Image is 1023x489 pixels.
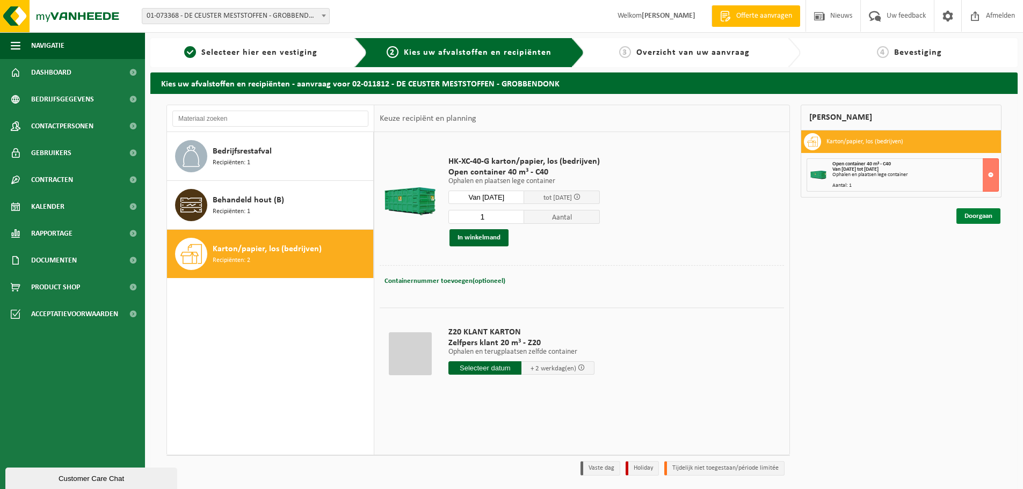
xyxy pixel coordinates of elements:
[31,220,72,247] span: Rapportage
[213,256,250,266] span: Recipiënten: 2
[956,208,1000,224] a: Doorgaan
[448,178,600,185] p: Ophalen en plaatsen lege container
[664,461,785,476] li: Tijdelijk niet toegestaan/période limitée
[734,11,795,21] span: Offerte aanvragen
[142,8,330,24] span: 01-073368 - DE CEUSTER MESTSTOFFEN - GROBBENDONK
[448,338,594,348] span: Zelfpers klant 20 m³ - Z20
[142,9,329,24] span: 01-073368 - DE CEUSTER MESTSTOFFEN - GROBBENDONK
[636,48,750,57] span: Overzicht van uw aanvraag
[832,172,998,178] div: Ophalen en plaatsen lege container
[31,166,73,193] span: Contracten
[31,274,80,301] span: Product Shop
[448,156,600,167] span: HK-XC-40-G karton/papier, los (bedrijven)
[213,158,250,168] span: Recipiënten: 1
[404,48,552,57] span: Kies uw afvalstoffen en recipiënten
[448,167,600,178] span: Open container 40 m³ - C40
[31,247,77,274] span: Documenten
[150,72,1018,93] h2: Kies uw afvalstoffen en recipiënten - aanvraag voor 02-011812 - DE CEUSTER MESTSTOFFEN - GROBBENDONK
[31,193,64,220] span: Kalender
[172,111,368,127] input: Materiaal zoeken
[543,194,572,201] span: tot [DATE]
[619,46,631,58] span: 3
[626,461,659,476] li: Holiday
[167,132,374,181] button: Bedrijfsrestafval Recipiënten: 1
[384,278,505,284] span: Containernummer toevoegen(optioneel)
[167,230,374,278] button: Karton/papier, los (bedrijven) Recipiënten: 2
[524,210,600,224] span: Aantal
[201,48,317,57] span: Selecteer hier een vestiging
[31,86,94,113] span: Bedrijfsgegevens
[448,191,524,204] input: Selecteer datum
[581,461,620,476] li: Vaste dag
[156,46,346,59] a: 1Selecteer hier een vestiging
[31,59,71,86] span: Dashboard
[832,183,998,188] div: Aantal: 1
[448,327,594,338] span: Z20 KLANT KARTON
[712,5,800,27] a: Offerte aanvragen
[31,301,118,327] span: Acceptatievoorwaarden
[448,361,521,375] input: Selecteer datum
[531,365,576,372] span: + 2 werkdag(en)
[801,105,1002,130] div: [PERSON_NAME]
[31,113,93,140] span: Contactpersonen
[31,32,64,59] span: Navigatie
[877,46,889,58] span: 4
[826,133,903,150] h3: Karton/papier, los (bedrijven)
[387,46,398,58] span: 2
[449,229,509,246] button: In winkelmand
[5,465,179,489] iframe: chat widget
[213,194,284,207] span: Behandeld hout (B)
[213,243,322,256] span: Karton/papier, los (bedrijven)
[31,140,71,166] span: Gebruikers
[832,166,879,172] strong: Van [DATE] tot [DATE]
[832,161,891,167] span: Open container 40 m³ - C40
[448,348,594,356] p: Ophalen en terugplaatsen zelfde container
[184,46,196,58] span: 1
[213,145,272,158] span: Bedrijfsrestafval
[894,48,942,57] span: Bevestiging
[642,12,695,20] strong: [PERSON_NAME]
[167,181,374,230] button: Behandeld hout (B) Recipiënten: 1
[374,105,482,132] div: Keuze recipiënt en planning
[213,207,250,217] span: Recipiënten: 1
[383,274,506,289] button: Containernummer toevoegen(optioneel)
